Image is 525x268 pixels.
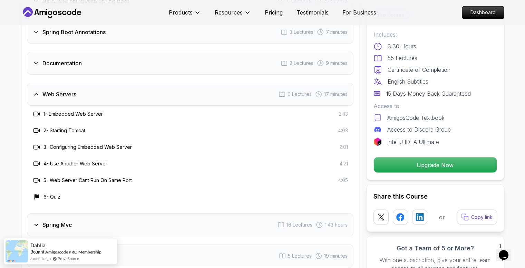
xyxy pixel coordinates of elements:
[388,42,416,50] p: 3.30 Hours
[265,8,283,17] a: Pricing
[373,30,497,39] p: Includes:
[43,111,103,117] h3: 1 - Embedded Web Server
[43,127,85,134] h3: 2 - Starting Tomcat
[215,8,251,22] button: Resources
[286,221,312,228] span: 16 Lectures
[462,6,504,19] p: Dashboard
[42,221,72,229] h3: Spring Mvc
[462,6,504,19] a: Dashboard
[288,252,312,259] span: 5 Lectures
[27,245,353,267] button: Json5 Lectures 19 minutes
[338,127,348,134] span: 4:03
[387,113,445,122] p: AmigosCode Textbook
[388,77,428,86] p: English Subtitles
[387,137,439,146] p: IntelliJ IDEA Ultimate
[6,240,28,262] img: provesource social proof notification image
[388,54,417,62] p: 55 Lectures
[43,193,60,200] h3: 6 - Quiz
[30,256,51,261] span: a month ago
[215,8,243,17] p: Resources
[388,66,450,74] p: Certificate of Completion
[42,59,82,67] h3: Documentation
[387,125,451,133] p: Access to Discord Group
[43,144,132,151] h3: 3 - Configuring Embedded Web Server
[373,191,497,201] h2: Share this Course
[27,52,353,75] button: Documentation2 Lectures 9 minutes
[439,213,445,221] p: or
[471,213,493,220] p: Copy link
[290,60,313,67] span: 2 Lectures
[58,256,79,261] a: ProveSource
[43,160,107,167] h3: 4 - Use Another Web Server
[30,242,46,248] span: Dahlia
[496,240,518,261] iframe: chat widget
[338,177,348,184] span: 4:05
[342,8,376,17] a: For Business
[290,29,313,36] span: 3 Lectures
[27,21,353,44] button: Spring Boot Annotations3 Lectures 7 minutes
[373,137,382,146] img: jetbrains logo
[169,8,201,22] button: Products
[339,144,348,151] span: 2:01
[386,89,471,97] p: 15 Days Money Back Guaranteed
[457,209,497,224] button: Copy link
[373,102,497,110] p: Access to:
[324,91,348,98] span: 17 minutes
[324,252,348,259] span: 19 minutes
[30,249,45,255] span: Bought
[326,60,348,67] span: 9 minutes
[45,249,101,255] a: Amigoscode PRO Membership
[27,213,353,236] button: Spring Mvc16 Lectures 1.43 hours
[169,8,193,17] p: Products
[373,243,497,253] h3: Got a Team of 5 or More?
[43,177,132,184] h3: 5 - Web Server Cant Run On Same Port
[326,29,348,36] span: 7 minutes
[325,221,348,228] span: 1.43 hours
[340,160,348,167] span: 4:21
[27,83,353,106] button: Web Servers6 Lectures 17 minutes
[296,8,329,17] a: Testimonials
[42,28,106,36] h3: Spring Boot Annotations
[288,91,312,98] span: 6 Lectures
[374,157,497,172] p: Upgrade Now
[42,90,76,98] h3: Web Servers
[339,111,348,117] span: 2:43
[373,157,497,173] button: Upgrade Now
